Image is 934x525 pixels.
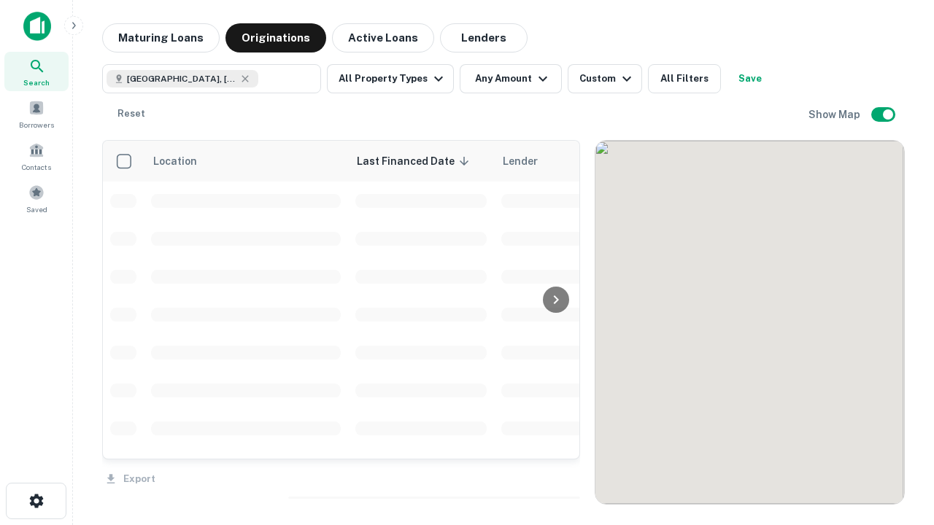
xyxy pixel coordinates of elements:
a: Borrowers [4,94,69,133]
button: Save your search to get updates of matches that match your search criteria. [727,64,773,93]
button: Lenders [440,23,528,52]
th: Lender [494,141,727,182]
th: Location [144,141,348,182]
button: Any Amount [460,64,562,93]
span: [GEOGRAPHIC_DATA], [GEOGRAPHIC_DATA] [127,72,236,85]
button: Maturing Loans [102,23,220,52]
button: Active Loans [332,23,434,52]
button: Originations [225,23,326,52]
span: Search [23,77,50,88]
button: All Filters [648,64,721,93]
div: Custom [579,70,636,87]
h6: Show Map [808,106,862,122]
a: Search [4,52,69,91]
span: Saved [26,203,47,215]
div: 0 0 [595,141,904,504]
span: Lender [503,152,538,170]
button: Reset [108,99,155,128]
span: Contacts [22,161,51,173]
th: Last Financed Date [348,141,494,182]
a: Saved [4,179,69,218]
iframe: Chat Widget [861,408,934,478]
span: Last Financed Date [357,152,474,170]
a: Contacts [4,136,69,176]
img: capitalize-icon.png [23,12,51,41]
span: Borrowers [19,119,54,131]
button: All Property Types [327,64,454,93]
button: Custom [568,64,642,93]
span: Location [153,152,216,170]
